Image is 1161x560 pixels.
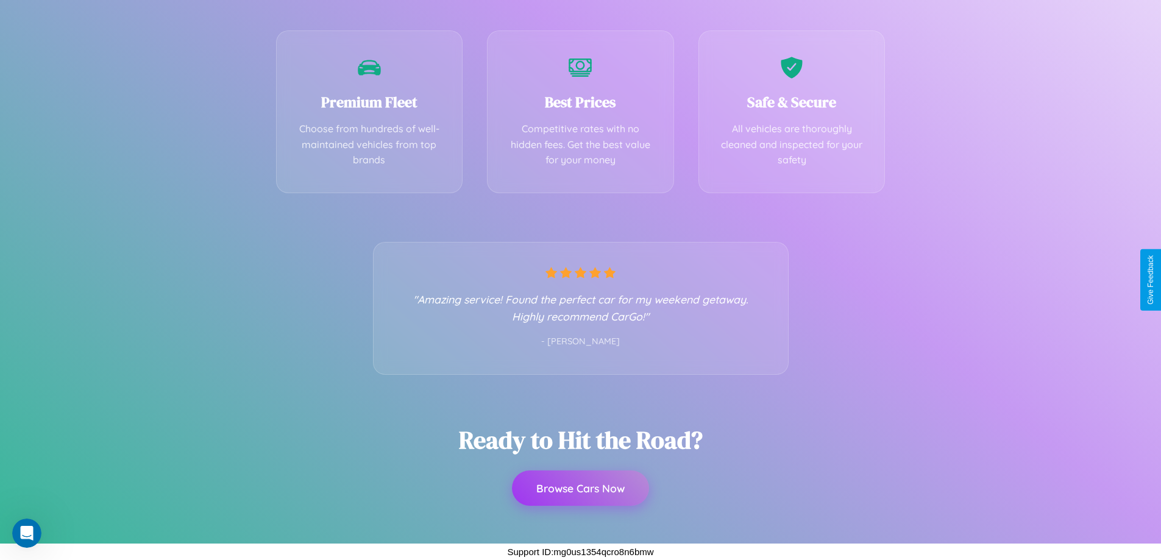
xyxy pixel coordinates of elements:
[506,92,655,112] h3: Best Prices
[507,544,653,560] p: Support ID: mg0us1354qcro8n6bmw
[295,92,444,112] h3: Premium Fleet
[12,519,41,548] iframe: Intercom live chat
[512,470,649,506] button: Browse Cars Now
[506,121,655,168] p: Competitive rates with no hidden fees. Get the best value for your money
[398,334,764,350] p: - [PERSON_NAME]
[717,92,867,112] h3: Safe & Secure
[1146,255,1155,305] div: Give Feedback
[717,121,867,168] p: All vehicles are thoroughly cleaned and inspected for your safety
[295,121,444,168] p: Choose from hundreds of well-maintained vehicles from top brands
[459,424,703,456] h2: Ready to Hit the Road?
[398,291,764,325] p: "Amazing service! Found the perfect car for my weekend getaway. Highly recommend CarGo!"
